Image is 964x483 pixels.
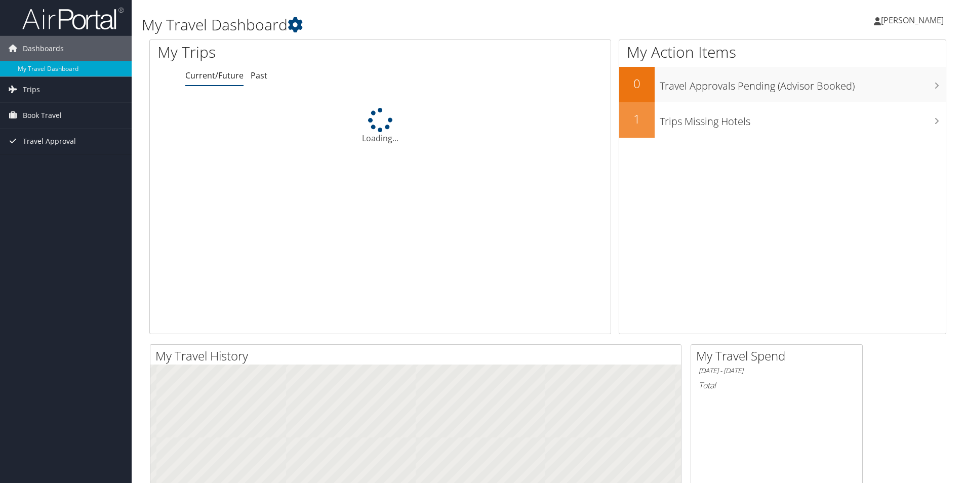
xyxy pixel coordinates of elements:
h1: My Trips [157,42,411,63]
h2: My Travel History [155,347,681,365]
span: Book Travel [23,103,62,128]
h2: My Travel Spend [696,347,862,365]
div: Loading... [150,108,611,144]
h1: My Travel Dashboard [142,14,683,35]
a: 1Trips Missing Hotels [619,102,946,138]
a: 0Travel Approvals Pending (Advisor Booked) [619,67,946,102]
a: [PERSON_NAME] [874,5,954,35]
h1: My Action Items [619,42,946,63]
span: Trips [23,77,40,102]
h6: [DATE] - [DATE] [699,366,855,376]
img: airportal-logo.png [22,7,124,30]
h6: Total [699,380,855,391]
a: Past [251,70,267,81]
span: Dashboards [23,36,64,61]
span: Travel Approval [23,129,76,154]
h3: Travel Approvals Pending (Advisor Booked) [660,74,946,93]
h2: 1 [619,110,655,128]
span: [PERSON_NAME] [881,15,944,26]
a: Current/Future [185,70,244,81]
h2: 0 [619,75,655,92]
h3: Trips Missing Hotels [660,109,946,129]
